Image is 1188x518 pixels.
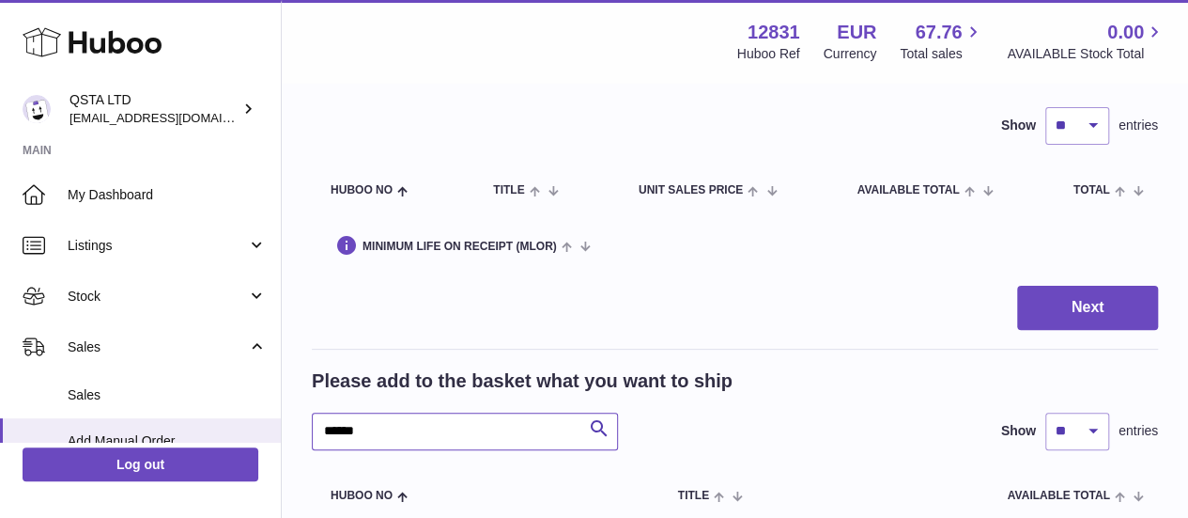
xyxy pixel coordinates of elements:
[1119,422,1158,440] span: entries
[1073,184,1110,196] span: Total
[23,447,258,481] a: Log out
[915,20,962,45] span: 67.76
[678,490,709,502] span: Title
[312,369,733,394] h2: Please add to the basket what you want to ship
[68,432,267,450] span: Add Manual Order
[1007,45,1165,63] span: AVAILABLE Stock Total
[856,184,959,196] span: AVAILABLE Total
[900,20,983,63] a: 67.76 Total sales
[493,184,524,196] span: Title
[331,184,393,196] span: Huboo no
[23,95,51,123] img: internalAdmin-12831@internal.huboo.com
[69,91,239,127] div: QSTA LTD
[1119,117,1158,134] span: entries
[824,45,877,63] div: Currency
[1017,286,1158,330] button: Next
[737,45,800,63] div: Huboo Ref
[837,20,876,45] strong: EUR
[68,237,247,255] span: Listings
[1107,20,1144,45] span: 0.00
[1008,490,1110,502] span: AVAILABLE Total
[69,110,276,125] span: [EMAIL_ADDRESS][DOMAIN_NAME]
[68,338,247,356] span: Sales
[1001,422,1036,440] label: Show
[639,184,743,196] span: Unit Sales Price
[748,20,800,45] strong: 12831
[68,186,267,204] span: My Dashboard
[363,241,557,253] span: Minimum Life On Receipt (MLOR)
[68,386,267,404] span: Sales
[1001,117,1036,134] label: Show
[1007,20,1165,63] a: 0.00 AVAILABLE Stock Total
[331,490,393,502] span: Huboo no
[68,288,247,306] span: Stock
[900,45,983,63] span: Total sales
